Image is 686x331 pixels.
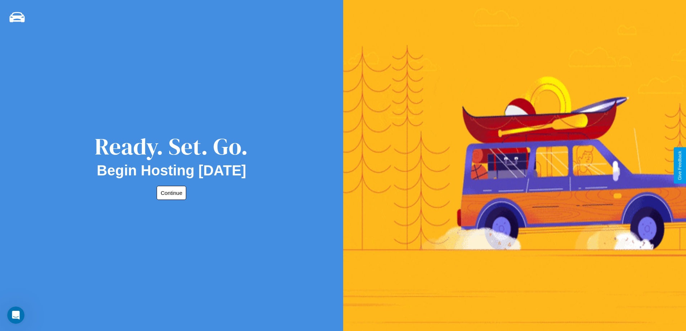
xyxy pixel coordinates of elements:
iframe: Intercom live chat [7,307,24,324]
div: Ready. Set. Go. [95,130,248,162]
button: Continue [157,186,186,200]
h2: Begin Hosting [DATE] [97,162,246,179]
div: Give Feedback [677,151,682,180]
